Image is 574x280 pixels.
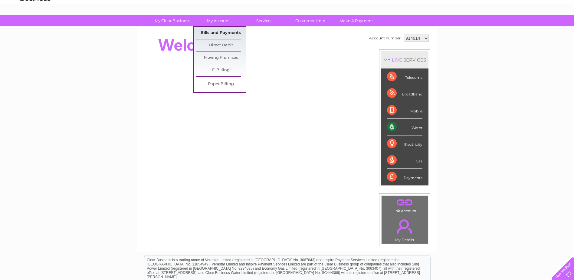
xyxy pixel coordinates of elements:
[387,68,422,85] div: Telecoms
[534,26,549,30] a: Contact
[521,26,530,30] a: Blog
[460,3,502,11] a: 0333 014 3131
[554,26,568,30] a: Log out
[331,15,381,26] a: Make A Payment
[383,216,426,237] a: .
[387,119,422,135] div: Water
[387,135,422,152] div: Electricity
[391,57,403,63] div: LIVE
[196,64,246,76] a: E-Billing
[20,16,51,34] img: logo.png
[381,214,428,244] td: My Details
[383,197,426,208] a: .
[467,26,479,30] a: Water
[196,27,246,39] a: Bills and Payments
[387,85,422,102] div: Broadband
[387,102,422,119] div: Mobile
[239,15,289,26] a: Services
[196,52,246,64] a: Moving Premises
[193,15,243,26] a: My Account
[387,169,422,185] div: Payments
[144,3,430,29] div: Clear Business is a trading name of Verastar Limited (registered in [GEOGRAPHIC_DATA] No. 3667643...
[500,26,518,30] a: Telecoms
[285,15,335,26] a: Customer Help
[368,33,402,43] td: Account number
[196,39,246,52] a: Direct Debit
[381,195,428,215] td: Link Account
[147,15,197,26] a: My Clear Business
[387,152,422,169] div: Gas
[381,51,428,68] div: MY SERVICES
[196,78,246,90] a: Paper Billing
[483,26,496,30] a: Energy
